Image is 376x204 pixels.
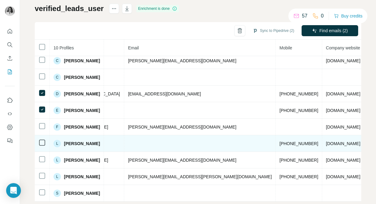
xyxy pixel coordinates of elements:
span: [DOMAIN_NAME] [326,58,360,63]
span: [PERSON_NAME] [64,140,100,147]
span: Company website [326,45,360,50]
button: Use Surfe API [5,108,15,119]
button: Use Surfe on LinkedIn [5,95,15,106]
div: C [53,74,61,81]
span: [PHONE_NUMBER] [279,91,318,96]
span: [PERSON_NAME] [64,157,100,163]
span: Find emails (2) [319,28,348,34]
span: [PHONE_NUMBER] [279,108,318,113]
span: Mobile [279,45,292,50]
button: Buy credits [334,12,362,20]
span: [PERSON_NAME] [64,74,100,80]
button: actions [109,4,119,13]
span: [PHONE_NUMBER] [279,158,318,163]
span: [PERSON_NAME][EMAIL_ADDRESS][DOMAIN_NAME] [128,125,236,129]
span: Email [128,45,139,50]
div: E [53,107,61,114]
span: 10 Profiles [53,45,74,50]
span: [PERSON_NAME][EMAIL_ADDRESS][PERSON_NAME][DOMAIN_NAME] [128,174,272,179]
span: [DOMAIN_NAME] [326,125,360,129]
button: Dashboard [5,122,15,133]
span: [DOMAIN_NAME] [326,158,360,163]
span: [PERSON_NAME] [64,107,100,114]
div: Enrichment is done [136,5,179,12]
div: L [53,173,61,180]
span: [DOMAIN_NAME] [326,174,360,179]
span: [DOMAIN_NAME] [326,91,360,96]
p: 0 [321,12,324,20]
button: Sync to Pipedrive (2) [248,26,299,35]
span: [EMAIL_ADDRESS][DOMAIN_NAME] [128,91,201,96]
div: F [53,123,61,131]
button: Find emails (2) [302,25,358,36]
span: [DOMAIN_NAME] [326,108,360,113]
span: [PERSON_NAME] [64,174,100,180]
span: [PHONE_NUMBER] [279,141,318,146]
button: Quick start [5,26,15,37]
p: 57 [302,12,307,20]
button: My lists [5,66,15,77]
div: L [53,140,61,147]
div: S [53,190,61,197]
button: Feedback [5,135,15,146]
img: Avatar [5,6,15,16]
span: [DOMAIN_NAME] [326,141,360,146]
span: [PHONE_NUMBER] [279,174,318,179]
span: [PERSON_NAME] [64,190,100,196]
button: Enrich CSV [5,53,15,64]
span: [PERSON_NAME] [64,124,100,130]
div: Open Intercom Messenger [6,183,21,198]
div: L [53,156,61,164]
h1: verified_leads_user [35,4,104,13]
div: D [53,90,61,98]
button: Search [5,39,15,50]
span: [PERSON_NAME][EMAIL_ADDRESS][DOMAIN_NAME] [128,158,236,163]
div: C [53,57,61,64]
span: [PERSON_NAME][EMAIL_ADDRESS][DOMAIN_NAME] [128,58,236,63]
span: [PERSON_NAME] [64,91,100,97]
span: [PERSON_NAME] [64,58,100,64]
